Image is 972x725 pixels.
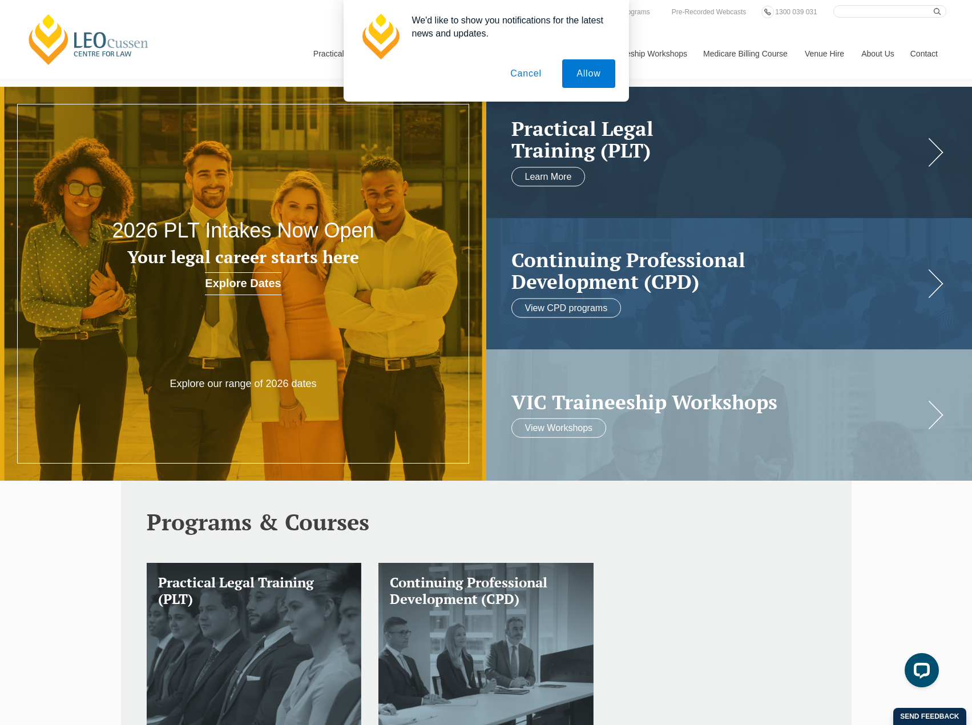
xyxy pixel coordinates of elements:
a: VIC Traineeship Workshops [511,390,925,413]
div: We'd like to show you notifications for the latest news and updates. [403,14,615,40]
h2: Programs & Courses [147,509,826,534]
button: Cancel [496,59,556,88]
a: View CPD programs [511,298,622,317]
img: notification icon [357,14,403,59]
a: Learn More [511,167,586,186]
h3: Your legal career starts here [97,248,389,267]
h2: 2026 PLT Intakes Now Open [97,219,389,242]
h2: Practical Legal Training (PLT) [511,117,925,161]
iframe: LiveChat chat widget [896,649,943,696]
button: Allow [562,59,615,88]
a: Practical LegalTraining (PLT) [511,117,925,161]
a: View Workshops [511,418,607,438]
h2: Continuing Professional Development (CPD) [511,248,925,292]
p: Explore our range of 2026 dates [146,377,341,390]
h3: Continuing Professional Development (CPD) [390,574,582,607]
a: Explore Dates [205,272,281,295]
a: Continuing ProfessionalDevelopment (CPD) [511,248,925,292]
h3: Practical Legal Training (PLT) [158,574,350,607]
